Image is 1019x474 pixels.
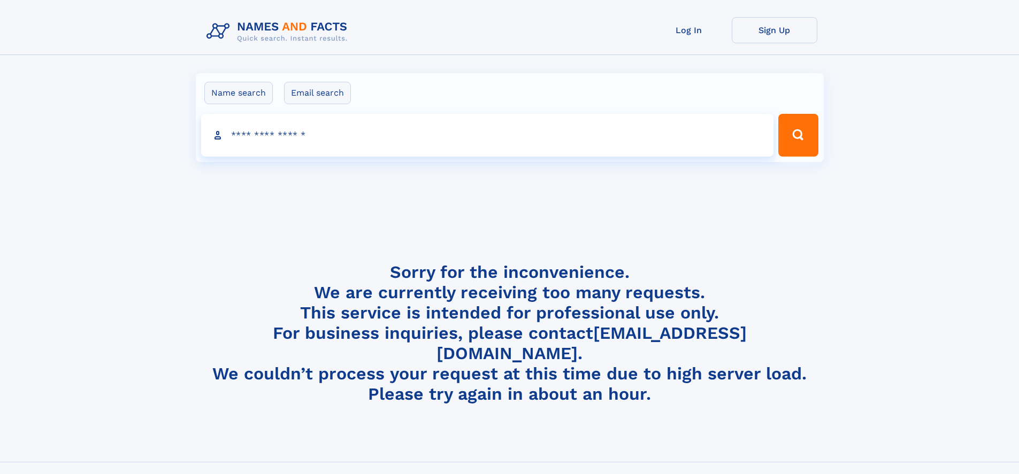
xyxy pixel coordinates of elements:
[778,114,818,157] button: Search Button
[202,17,356,46] img: Logo Names and Facts
[732,17,817,43] a: Sign Up
[201,114,774,157] input: search input
[646,17,732,43] a: Log In
[202,262,817,405] h4: Sorry for the inconvenience. We are currently receiving too many requests. This service is intend...
[284,82,351,104] label: Email search
[204,82,273,104] label: Name search
[436,323,747,363] a: [EMAIL_ADDRESS][DOMAIN_NAME]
